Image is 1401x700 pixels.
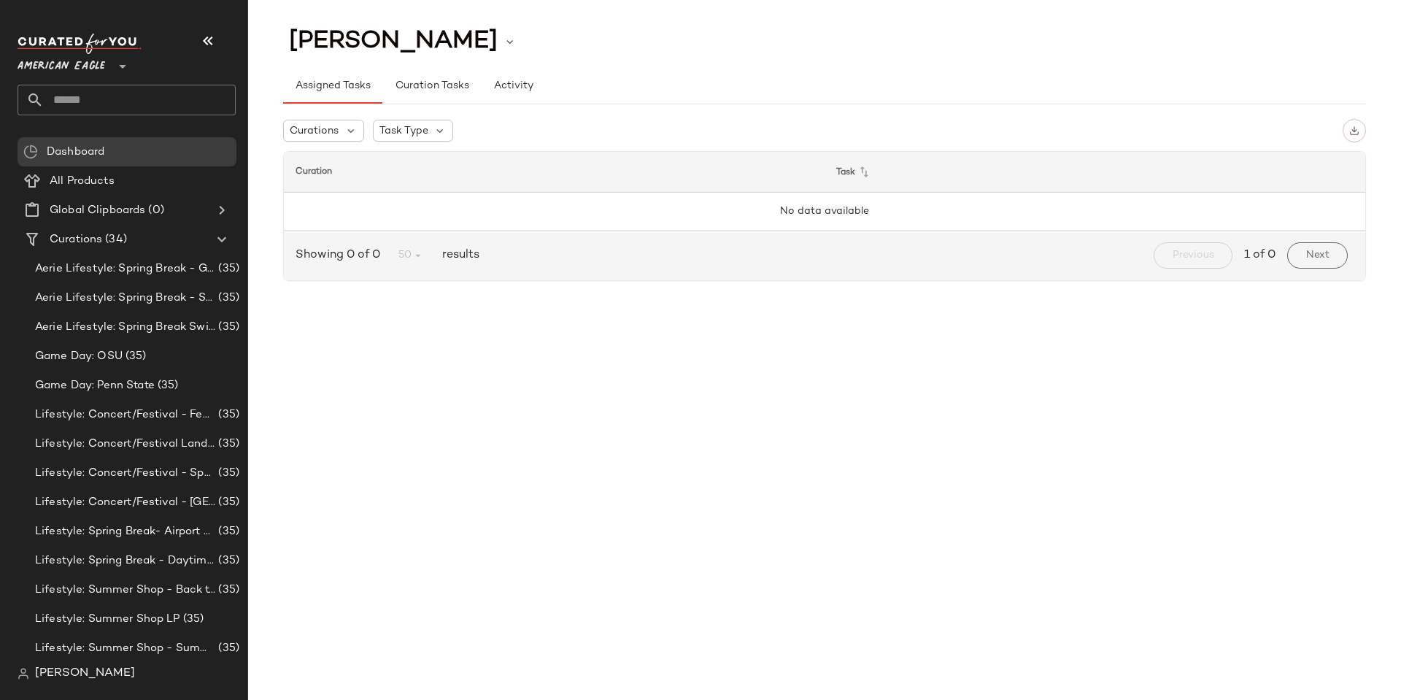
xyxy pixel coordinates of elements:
th: Task [825,152,1365,193]
span: (35) [215,290,239,307]
span: Showing 0 of 0 [296,247,386,264]
span: Task Type [379,123,428,139]
span: Curation Tasks [394,80,468,92]
th: Curation [284,152,825,193]
span: Lifestyle: Summer Shop - Summer Abroad [35,640,215,657]
span: (35) [215,261,239,277]
span: Curations [50,231,102,248]
span: Aerie Lifestyle: Spring Break - Sporty [35,290,215,307]
span: Lifestyle: Concert/Festival - Femme [35,407,215,423]
span: (34) [102,231,127,248]
span: Lifestyle: Concert/Festival - Sporty [35,465,215,482]
span: Assigned Tasks [295,80,371,92]
button: Next [1287,242,1348,269]
span: Lifestyle: Concert/Festival Landing Page [35,436,215,453]
span: (35) [215,465,239,482]
span: (35) [215,523,239,540]
img: svg%3e [23,145,38,159]
td: No data available [284,193,1365,231]
span: results [436,247,479,264]
span: (35) [215,553,239,569]
span: Game Day: Penn State [35,377,155,394]
span: (35) [215,436,239,453]
span: (35) [215,640,239,657]
span: All Products [50,173,115,190]
span: Lifestyle: Spring Break- Airport Style [35,523,215,540]
span: [PERSON_NAME] [289,28,498,55]
span: (35) [215,407,239,423]
span: (35) [155,377,179,394]
span: (35) [215,319,239,336]
span: (35) [215,494,239,511]
img: svg%3e [18,668,29,680]
img: svg%3e [1349,126,1359,136]
span: Aerie Lifestyle: Spring Break - Girly/Femme [35,261,215,277]
span: 1 of 0 [1244,247,1275,264]
span: Game Day: OSU [35,348,123,365]
span: Dashboard [47,144,104,161]
span: (35) [180,611,204,628]
span: Activity [493,80,533,92]
span: Next [1305,250,1329,261]
span: Global Clipboards [50,202,145,219]
span: (0) [145,202,163,219]
span: Curations [290,123,339,139]
span: (35) [215,582,239,599]
span: American Eagle [18,50,105,76]
span: Lifestyle: Concert/Festival - [GEOGRAPHIC_DATA] [35,494,215,511]
span: (35) [123,348,147,365]
span: Lifestyle: Summer Shop - Back to School Essentials [35,582,215,599]
span: Lifestyle: Summer Shop LP [35,611,180,628]
span: Lifestyle: Spring Break - Daytime Casual [35,553,215,569]
span: Aerie Lifestyle: Spring Break Swimsuits Landing Page [35,319,215,336]
img: cfy_white_logo.C9jOOHJF.svg [18,34,142,54]
span: [PERSON_NAME] [35,665,135,682]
